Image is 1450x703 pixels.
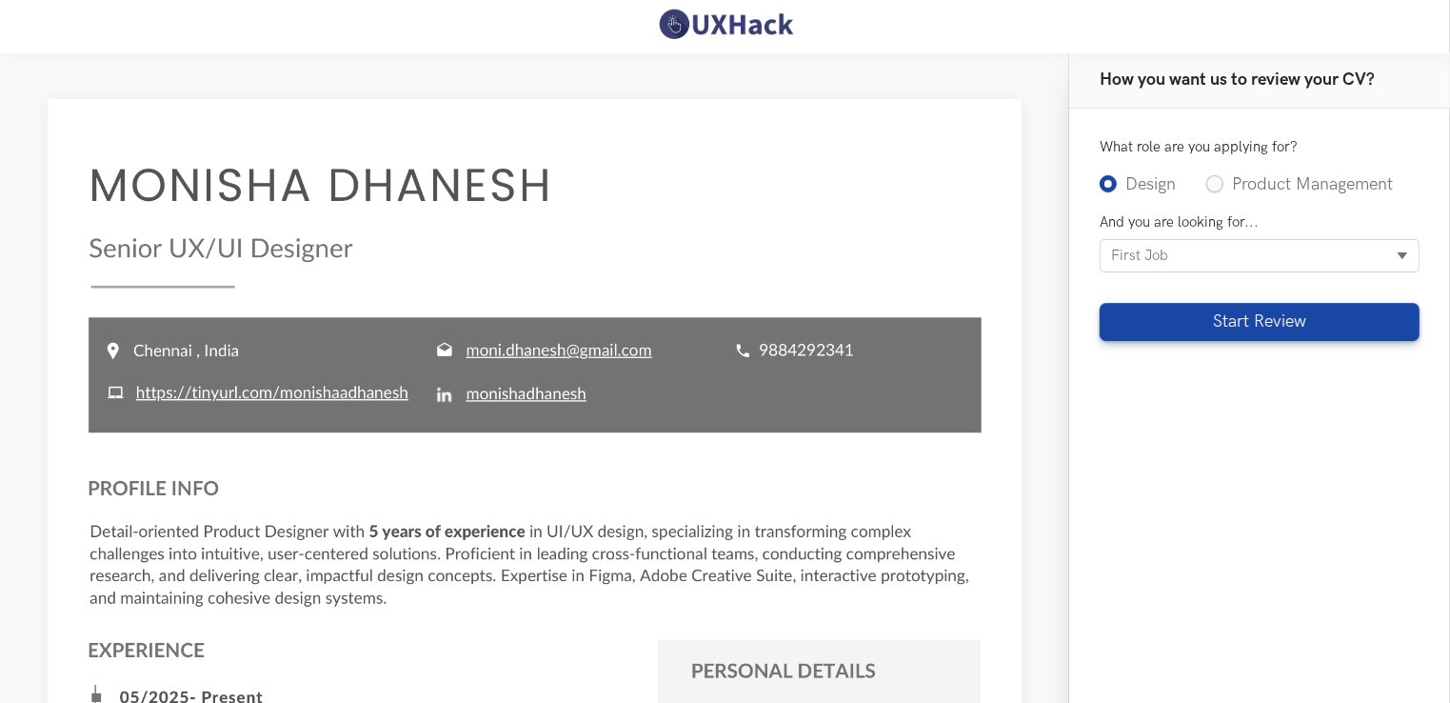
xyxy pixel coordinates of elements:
label: Product Management [1206,172,1393,196]
h4: How you want us to review your CV? [1100,70,1375,90]
label: And you are looking for... [1100,214,1259,231]
label: Design [1100,172,1176,196]
legend: What role are you applying for? [1100,139,1298,156]
button: Start Review [1100,303,1420,341]
img: UXHack [654,8,797,41]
